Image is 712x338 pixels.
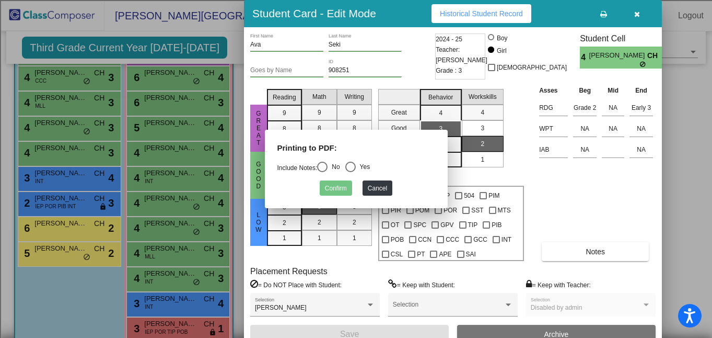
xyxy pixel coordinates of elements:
[589,50,647,61] span: [PERSON_NAME]
[436,34,462,44] span: 2024 - 25
[283,233,286,243] span: 1
[4,14,97,25] input: Search outlines
[436,44,487,65] span: Teacher: [PERSON_NAME]
[273,93,296,102] span: Reading
[312,92,326,102] span: Math
[4,175,708,185] div: Newspaper
[431,4,531,23] button: Historical Student Record
[4,91,708,100] div: Move To ...
[4,4,218,14] div: Home
[363,181,392,196] button: Cancel
[318,123,321,133] span: 8
[440,219,453,231] span: GPV
[471,204,483,217] span: SST
[536,85,570,96] th: Asses
[277,164,370,172] mat-radio-group: Select an option
[4,128,708,138] div: Print
[356,162,370,172] div: Yes
[4,156,708,166] div: Journal
[647,50,662,61] span: CH
[254,110,263,147] span: Great
[254,211,263,233] span: Low
[353,233,356,243] span: 1
[353,218,356,227] span: 2
[4,109,708,119] div: Rename Outline
[418,233,431,246] span: CCN
[4,100,708,109] div: Delete
[4,280,708,290] div: Home
[580,33,671,43] h3: Student Cell
[539,121,568,137] input: assessment
[570,85,599,96] th: Beg
[439,124,442,133] span: 3
[4,43,708,53] div: Move To ...
[4,204,708,213] div: TODO: put dlg title
[4,53,708,62] div: Delete
[391,233,404,246] span: POB
[415,204,429,217] span: POM
[531,304,582,311] span: Disabled by admin
[542,242,649,261] button: Notes
[318,108,321,117] span: 9
[413,219,426,231] span: SPC
[4,271,708,280] div: Move to ...
[417,248,425,261] span: PT
[4,299,708,309] div: MOVE
[277,164,318,172] a: Include Notes:
[488,189,499,202] span: PIM
[320,181,352,196] button: Confirm
[599,85,627,96] th: Mid
[4,62,708,72] div: Options
[4,119,708,128] div: Download
[328,162,340,172] div: No
[4,34,708,43] div: Sort New > Old
[428,93,453,102] span: Behavior
[481,155,484,164] span: 1
[318,218,321,227] span: 2
[662,51,671,64] span: 3
[283,218,286,228] span: 2
[391,219,400,231] span: OT
[250,266,328,276] label: Placement Requests
[4,233,708,243] div: ???
[4,252,708,262] div: SAVE AND GO HOME
[439,108,442,118] span: 4
[4,290,708,299] div: CANCEL
[481,139,484,149] span: 2
[497,61,567,74] span: [DEMOGRAPHIC_DATA]
[4,243,708,252] div: This outline has no content. Would you like to delete it?
[496,46,507,55] div: Girl
[496,33,508,43] div: Boy
[4,138,708,147] div: Add Outline Template
[539,142,568,157] input: assessment
[277,142,337,154] label: Printing to PDF:
[469,92,497,102] span: Workskills
[580,51,589,64] span: 4
[388,279,455,290] label: = Keep with Student:
[4,185,708,194] div: Television/Radio
[283,108,286,118] span: 9
[252,7,376,20] h3: Student Card - Edit Mode
[4,72,708,81] div: Sign out
[391,248,403,261] span: CSL
[4,166,708,175] div: Magazine
[539,100,568,116] input: assessment
[353,108,356,117] span: 9
[283,124,286,133] span: 8
[440,9,523,18] span: Historical Student Record
[443,204,457,217] span: POR
[4,262,708,271] div: DELETE
[4,147,708,156] div: Search for Source
[4,318,708,328] div: SAVE
[318,233,321,243] span: 1
[501,233,511,246] span: INT
[353,123,356,133] span: 8
[4,328,708,337] div: BOOK
[464,189,474,202] span: 504
[4,25,708,34] div: Sort A > Z
[391,204,401,217] span: PIR
[436,65,462,76] span: Grade : 3
[627,85,656,96] th: End
[498,204,511,217] span: MTS
[481,123,484,133] span: 3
